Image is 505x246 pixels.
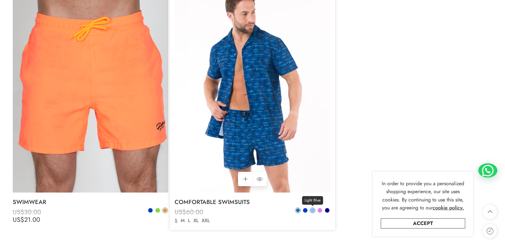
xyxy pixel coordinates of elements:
a: Light Blue [310,207,315,213]
span: In order to provide you a personalized shopping experience, our site uses cookies. By continuing ... [382,180,464,212]
a: M [179,217,186,224]
span: US$ [175,207,186,217]
span: US$ [13,207,24,217]
a: cookie policy. [433,204,464,212]
a: Green [155,207,161,213]
span: US$ [13,215,24,224]
a: XXL [200,217,211,224]
a: XL [192,217,200,224]
bdi: 60.00 [175,207,203,217]
a: COMFORTABLE SWIMSUITS [175,196,330,208]
a: Blue Gitane [148,207,153,213]
a: QUICK SHOP [252,172,267,186]
a: S [173,217,179,224]
a: L [186,217,192,224]
bdi: 42.00 [175,215,203,224]
bdi: 30.00 [13,207,41,217]
a: SWIMWEAR [13,196,168,208]
bdi: 21.00 [13,215,40,224]
span: US$ [175,215,186,224]
a: Orange [162,207,168,213]
span: Light Blue [302,196,323,205]
a: Select options for “COMFORTABLE SWIMSUITS” [238,172,252,186]
a: Accept [381,218,465,228]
